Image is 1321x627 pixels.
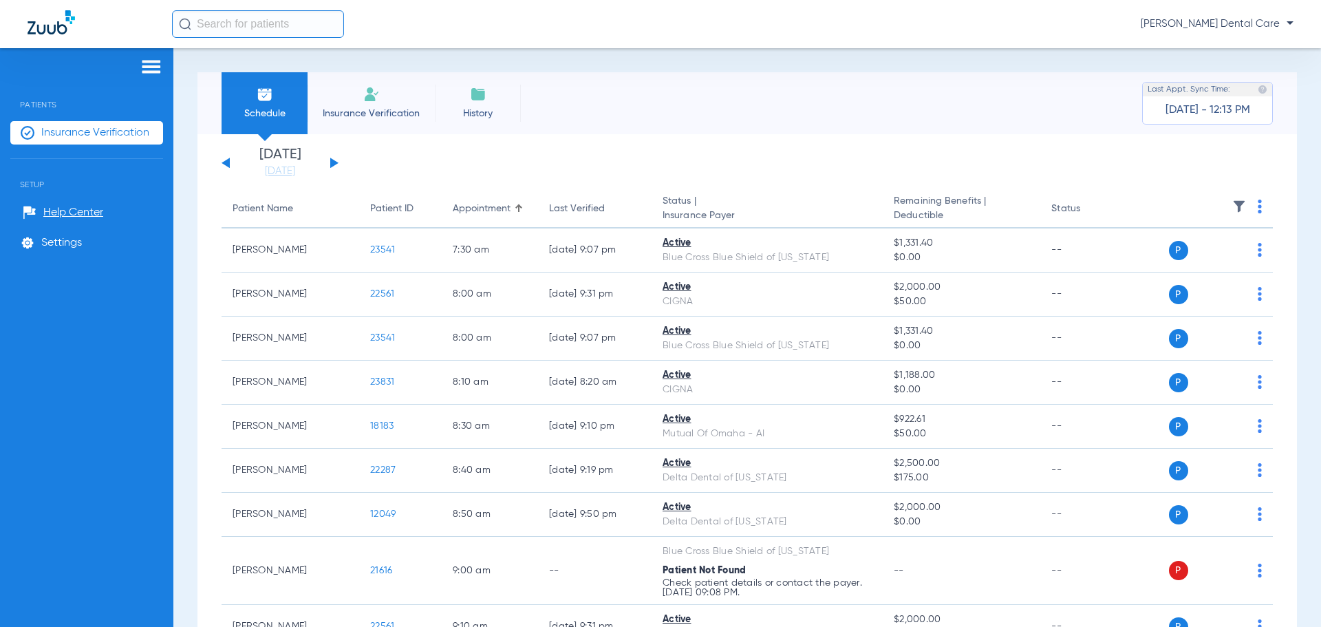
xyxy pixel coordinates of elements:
div: Patient ID [370,202,414,216]
span: P [1169,417,1188,436]
th: Remaining Benefits | [883,190,1040,229]
div: Active [663,456,872,471]
td: [PERSON_NAME] [222,449,359,493]
span: $50.00 [894,427,1029,441]
div: Delta Dental of [US_STATE] [663,471,872,485]
span: 22561 [370,289,394,299]
span: Patient Not Found [663,566,746,575]
span: $2,000.00 [894,613,1029,627]
td: [DATE] 9:31 PM [538,273,652,317]
div: Patient ID [370,202,431,216]
div: Active [663,613,872,627]
div: Active [663,324,872,339]
span: P [1169,461,1188,480]
a: [DATE] [239,164,321,178]
img: group-dot-blue.svg [1258,375,1262,389]
img: Schedule [257,86,273,103]
img: hamburger-icon [140,59,162,75]
span: Insurance Verification [41,126,149,140]
td: -- [1040,361,1133,405]
div: Delta Dental of [US_STATE] [663,515,872,529]
span: Settings [41,236,82,250]
td: [DATE] 9:07 PM [538,229,652,273]
td: 8:00 AM [442,317,538,361]
td: 8:30 AM [442,405,538,449]
td: [PERSON_NAME] [222,493,359,537]
span: $50.00 [894,295,1029,309]
td: [DATE] 9:10 PM [538,405,652,449]
div: Mutual Of Omaha - AI [663,427,872,441]
span: Patients [10,79,163,109]
span: Last Appt. Sync Time: [1148,83,1230,96]
span: 18183 [370,421,394,431]
td: [PERSON_NAME] [222,317,359,361]
img: group-dot-blue.svg [1258,200,1262,213]
span: 23541 [370,333,395,343]
span: $1,331.40 [894,236,1029,251]
img: group-dot-blue.svg [1258,243,1262,257]
img: last sync help info [1258,85,1267,94]
td: [PERSON_NAME] [222,405,359,449]
div: CIGNA [663,295,872,309]
div: Last Verified [549,202,605,216]
span: [PERSON_NAME] Dental Care [1141,17,1293,31]
td: [DATE] 9:50 PM [538,493,652,537]
img: Search Icon [179,18,191,30]
span: $0.00 [894,515,1029,529]
td: [PERSON_NAME] [222,273,359,317]
li: [DATE] [239,148,321,178]
span: -- [894,566,904,575]
span: $0.00 [894,251,1029,265]
td: [PERSON_NAME] [222,537,359,605]
span: $2,500.00 [894,456,1029,471]
td: -- [1040,493,1133,537]
span: $1,188.00 [894,368,1029,383]
span: P [1169,505,1188,524]
span: 22287 [370,465,396,475]
td: -- [1040,317,1133,361]
span: P [1169,373,1188,392]
img: group-dot-blue.svg [1258,507,1262,521]
img: Manual Insurance Verification [363,86,380,103]
span: $1,331.40 [894,324,1029,339]
img: group-dot-blue.svg [1258,463,1262,477]
td: [DATE] 9:07 PM [538,317,652,361]
div: Patient Name [233,202,293,216]
input: Search for patients [172,10,344,38]
div: Active [663,280,872,295]
span: P [1169,241,1188,260]
td: -- [1040,273,1133,317]
td: -- [1040,405,1133,449]
span: $0.00 [894,383,1029,397]
div: Patient Name [233,202,348,216]
span: $175.00 [894,471,1029,485]
span: $0.00 [894,339,1029,353]
span: P [1169,329,1188,348]
td: [DATE] 8:20 AM [538,361,652,405]
span: $2,000.00 [894,500,1029,515]
td: 9:00 AM [442,537,538,605]
span: Help Center [43,206,103,220]
img: group-dot-blue.svg [1258,287,1262,301]
div: Appointment [453,202,511,216]
td: [DATE] 9:19 PM [538,449,652,493]
img: History [470,86,486,103]
div: Active [663,236,872,251]
span: Deductible [894,209,1029,223]
img: group-dot-blue.svg [1258,419,1262,433]
span: 21616 [370,566,392,575]
div: Appointment [453,202,527,216]
div: Active [663,412,872,427]
span: Insurance Verification [318,107,425,120]
img: group-dot-blue.svg [1258,331,1262,345]
td: 8:10 AM [442,361,538,405]
th: Status [1040,190,1133,229]
span: [DATE] - 12:13 PM [1166,103,1250,117]
span: 12049 [370,509,396,519]
span: 23541 [370,245,395,255]
span: P [1169,285,1188,304]
td: 8:00 AM [442,273,538,317]
p: Check patient details or contact the payer. [DATE] 09:08 PM. [663,578,872,597]
span: Schedule [232,107,297,120]
span: $2,000.00 [894,280,1029,295]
